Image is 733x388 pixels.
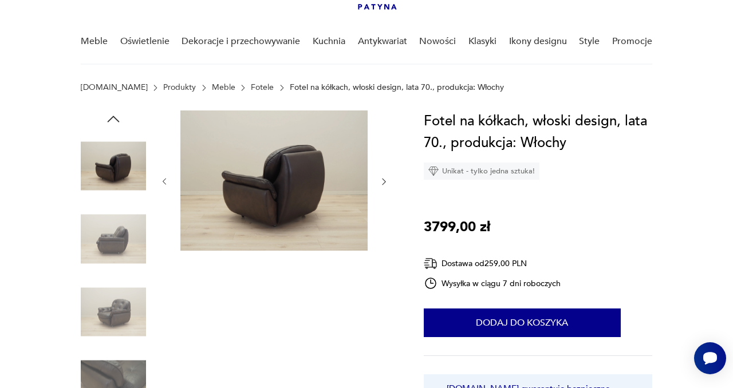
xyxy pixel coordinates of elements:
[358,19,407,64] a: Antykwariat
[509,19,567,64] a: Ikony designu
[290,83,504,92] p: Fotel na kółkach, włoski design, lata 70., produkcja: Włochy
[424,308,621,337] button: Dodaj do koszyka
[81,207,146,272] img: Zdjęcie produktu Fotel na kółkach, włoski design, lata 70., produkcja: Włochy
[428,166,439,176] img: Ikona diamentu
[251,83,274,92] a: Fotele
[424,163,539,180] div: Unikat - tylko jedna sztuka!
[579,19,600,64] a: Style
[424,256,561,271] div: Dostawa od 259,00 PLN
[163,83,196,92] a: Produkty
[313,19,345,64] a: Kuchnia
[81,133,146,199] img: Zdjęcie produktu Fotel na kółkach, włoski design, lata 70., produkcja: Włochy
[419,19,456,64] a: Nowości
[180,110,368,251] img: Zdjęcie produktu Fotel na kółkach, włoski design, lata 70., produkcja: Włochy
[424,276,561,290] div: Wysyłka w ciągu 7 dni roboczych
[212,83,235,92] a: Meble
[424,256,438,271] img: Ikona dostawy
[694,342,726,374] iframe: Smartsupp widget button
[120,19,170,64] a: Oświetlenie
[468,19,496,64] a: Klasyki
[424,216,490,238] p: 3799,00 zł
[424,110,652,154] h1: Fotel na kółkach, włoski design, lata 70., produkcja: Włochy
[81,83,148,92] a: [DOMAIN_NAME]
[81,279,146,345] img: Zdjęcie produktu Fotel na kółkach, włoski design, lata 70., produkcja: Włochy
[182,19,300,64] a: Dekoracje i przechowywanie
[81,19,108,64] a: Meble
[612,19,652,64] a: Promocje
